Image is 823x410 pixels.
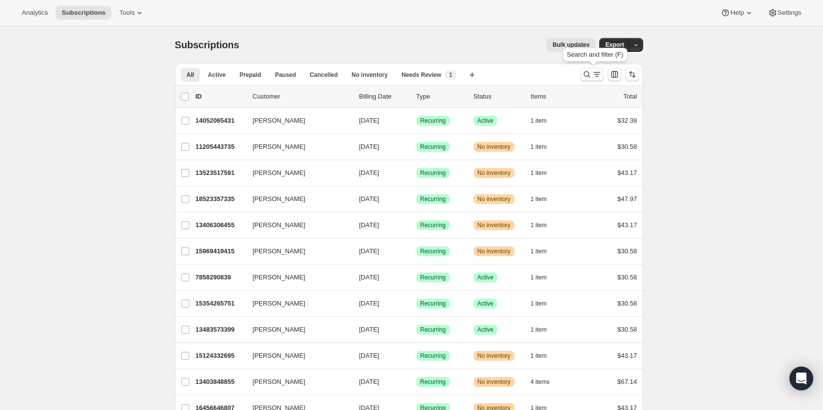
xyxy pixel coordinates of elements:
button: [PERSON_NAME] [247,322,345,338]
p: 18523357335 [196,194,245,204]
span: Recurring [420,169,446,177]
button: [PERSON_NAME] [247,191,345,207]
span: Recurring [420,273,446,281]
span: Active [478,300,494,307]
span: No inventory [478,247,511,255]
button: 1 item [531,114,558,128]
span: [PERSON_NAME] [253,325,306,335]
span: $43.17 [617,352,637,359]
span: Analytics [22,9,48,17]
div: 13406306455[PERSON_NAME][DATE]SuccessRecurringWarningNo inventory1 item$43.17 [196,218,637,232]
button: Create new view [464,68,480,82]
span: Bulk updates [552,41,589,49]
span: [DATE] [359,247,379,255]
span: [DATE] [359,300,379,307]
div: Items [531,92,580,102]
span: [PERSON_NAME] [253,168,306,178]
span: No inventory [478,352,511,360]
button: Bulk updates [547,38,595,52]
p: Status [474,92,523,102]
span: [DATE] [359,169,379,176]
button: Export [599,38,630,52]
p: 13406306455 [196,220,245,230]
button: 1 item [531,244,558,258]
button: 1 item [531,218,558,232]
span: $67.14 [617,378,637,385]
span: Needs Review [402,71,442,79]
span: No inventory [478,143,511,151]
div: 15354265751[PERSON_NAME][DATE]SuccessRecurringSuccessActive1 item$30.58 [196,297,637,310]
span: Recurring [420,247,446,255]
div: 18523357335[PERSON_NAME][DATE]SuccessRecurringWarningNo inventory1 item$47.97 [196,192,637,206]
div: Type [416,92,466,102]
span: 1 [449,71,452,79]
span: Active [208,71,226,79]
span: [PERSON_NAME] [253,194,306,204]
button: 1 item [531,271,558,284]
span: $30.58 [617,143,637,150]
span: Help [730,9,744,17]
span: 1 item [531,300,547,307]
p: 15124332695 [196,351,245,361]
button: [PERSON_NAME] [247,374,345,390]
span: Active [478,326,494,334]
p: Billing Date [359,92,409,102]
span: 1 item [531,195,547,203]
button: 1 item [531,140,558,154]
button: [PERSON_NAME] [247,348,345,364]
span: All [187,71,194,79]
span: 1 item [531,326,547,334]
span: Subscriptions [62,9,105,17]
span: [PERSON_NAME] [253,299,306,308]
span: $30.58 [617,300,637,307]
div: 11205443735[PERSON_NAME][DATE]SuccessRecurringWarningNo inventory1 item$30.58 [196,140,637,154]
span: $32.38 [617,117,637,124]
div: 15124332695[PERSON_NAME][DATE]SuccessRecurringWarningNo inventory1 item$43.17 [196,349,637,363]
p: Total [623,92,637,102]
p: Customer [253,92,351,102]
button: Customize table column order and visibility [608,68,621,81]
span: Recurring [420,117,446,125]
span: [PERSON_NAME] [253,142,306,152]
button: [PERSON_NAME] [247,113,345,129]
div: 15969419415[PERSON_NAME][DATE]SuccessRecurringWarningNo inventory1 item$30.58 [196,244,637,258]
p: 14052065431 [196,116,245,126]
span: [PERSON_NAME] [253,220,306,230]
p: 13483573399 [196,325,245,335]
span: $30.58 [617,273,637,281]
span: Active [478,273,494,281]
span: Cancelled [310,71,338,79]
div: IDCustomerBilling DateTypeStatusItemsTotal [196,92,637,102]
button: 1 item [531,166,558,180]
span: [DATE] [359,326,379,333]
button: Sort the results [625,68,639,81]
p: 13403848855 [196,377,245,387]
span: 1 item [531,169,547,177]
span: 4 items [531,378,550,386]
button: Help [715,6,759,20]
span: No inventory [478,221,511,229]
span: No inventory [351,71,387,79]
button: 1 item [531,323,558,337]
span: $47.97 [617,195,637,203]
div: 7858290839[PERSON_NAME][DATE]SuccessRecurringSuccessActive1 item$30.58 [196,271,637,284]
button: Tools [113,6,150,20]
button: [PERSON_NAME] [247,217,345,233]
span: Recurring [420,143,446,151]
span: Subscriptions [175,39,240,50]
span: [DATE] [359,195,379,203]
span: Recurring [420,221,446,229]
div: 13403848855[PERSON_NAME][DATE]SuccessRecurringWarningNo inventory4 items$67.14 [196,375,637,389]
span: [PERSON_NAME] [253,273,306,282]
p: ID [196,92,245,102]
p: 15354265751 [196,299,245,308]
span: $30.58 [617,247,637,255]
span: $43.17 [617,169,637,176]
span: [DATE] [359,378,379,385]
span: [PERSON_NAME] [253,246,306,256]
span: Recurring [420,326,446,334]
span: 1 item [531,273,547,281]
div: 13523517591[PERSON_NAME][DATE]SuccessRecurringWarningNo inventory1 item$43.17 [196,166,637,180]
span: [DATE] [359,117,379,124]
p: 15969419415 [196,246,245,256]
